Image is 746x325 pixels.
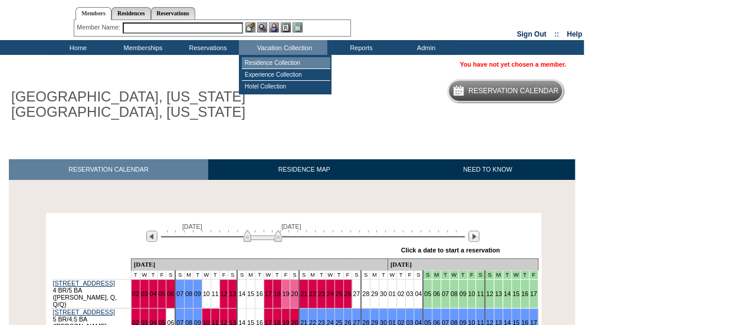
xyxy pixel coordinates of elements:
[318,290,325,297] a: 23
[157,271,166,280] td: F
[212,290,219,297] a: 11
[208,159,400,180] a: RESIDENCE MAP
[265,290,272,297] a: 17
[352,271,361,280] td: S
[149,271,157,280] td: T
[269,22,279,32] img: Impersonate
[370,271,379,280] td: M
[274,290,281,297] a: 18
[151,7,195,19] a: Reservations
[293,22,303,32] img: b_calculator.gif
[238,290,245,297] a: 14
[468,231,479,242] img: Next
[467,271,476,280] td: Mountains Mud Season - Fall 2025
[371,290,378,297] a: 29
[264,271,272,280] td: W
[185,290,192,297] a: 08
[485,271,494,280] td: Mountains Mud Season - Fall 2025
[167,290,174,297] a: 06
[511,271,520,280] td: Mountains Mud Season - Fall 2025
[291,290,298,297] a: 20
[486,290,493,297] a: 12
[476,290,484,297] a: 11
[309,290,316,297] a: 22
[387,271,396,280] td: W
[53,280,115,287] a: [STREET_ADDRESS]
[290,271,299,280] td: S
[387,259,538,271] td: [DATE]
[202,271,211,280] td: W
[494,271,503,280] td: Mountains Mud Season - Fall 2025
[468,290,475,297] a: 10
[308,271,317,280] td: M
[326,271,334,280] td: W
[255,271,264,280] td: T
[512,290,520,297] a: 15
[75,7,111,20] a: Members
[109,40,174,55] td: Memberships
[414,271,423,280] td: S
[451,290,458,297] a: 08
[389,290,396,297] a: 01
[567,30,582,38] a: Help
[362,290,369,297] a: 28
[299,271,308,280] td: S
[423,271,432,280] td: Mountains Mud Season - Fall 2025
[221,290,228,297] a: 12
[9,87,273,123] h1: [GEOGRAPHIC_DATA], [US_STATE][GEOGRAPHIC_DATA], [US_STATE]
[44,40,109,55] td: Home
[415,290,422,297] a: 04
[336,290,343,297] a: 25
[397,290,405,297] a: 02
[146,231,157,242] img: Previous
[9,159,208,180] a: RESERVATION CALENDAR
[449,271,458,280] td: Mountains Mud Season - Fall 2025
[111,7,151,19] a: Residences
[300,290,307,297] a: 21
[174,40,239,55] td: Reservations
[256,290,263,297] a: 16
[141,290,148,297] a: 03
[495,290,502,297] a: 13
[424,290,431,297] a: 05
[193,271,202,280] td: T
[529,271,538,280] td: Mountains Mud Season - Fall 2025
[405,271,414,280] td: F
[503,271,512,280] td: Mountains Mud Season - Fall 2025
[239,40,327,55] td: Vacation Collection
[182,223,202,230] span: [DATE]
[242,81,330,92] td: Hotel Collection
[504,290,511,297] a: 14
[379,271,388,280] td: T
[237,271,246,280] td: S
[242,57,330,69] td: Residence Collection
[247,290,254,297] a: 15
[521,290,528,297] a: 16
[159,290,166,297] a: 05
[281,223,301,230] span: [DATE]
[317,271,326,280] td: T
[554,30,559,38] span: ::
[459,290,466,297] a: 09
[460,61,566,68] span: You have not yet chosen a member.
[281,271,290,280] td: F
[433,290,440,297] a: 06
[257,22,267,32] img: View
[327,40,392,55] td: Reports
[150,290,157,297] a: 04
[442,290,449,297] a: 07
[140,271,149,280] td: W
[194,290,201,297] a: 09
[53,308,115,316] a: [STREET_ADDRESS]
[281,22,291,32] img: Reservations
[131,271,140,280] td: T
[272,271,281,280] td: T
[77,22,122,32] div: Member Name:
[458,271,467,280] td: Mountains Mud Season - Fall 2025
[441,271,450,280] td: Mountains Mud Season - Fall 2025
[228,271,237,280] td: S
[282,290,290,297] a: 19
[211,271,219,280] td: T
[476,271,485,280] td: Mountains Mud Season - Fall 2025
[401,247,500,254] div: Click a date to start a reservation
